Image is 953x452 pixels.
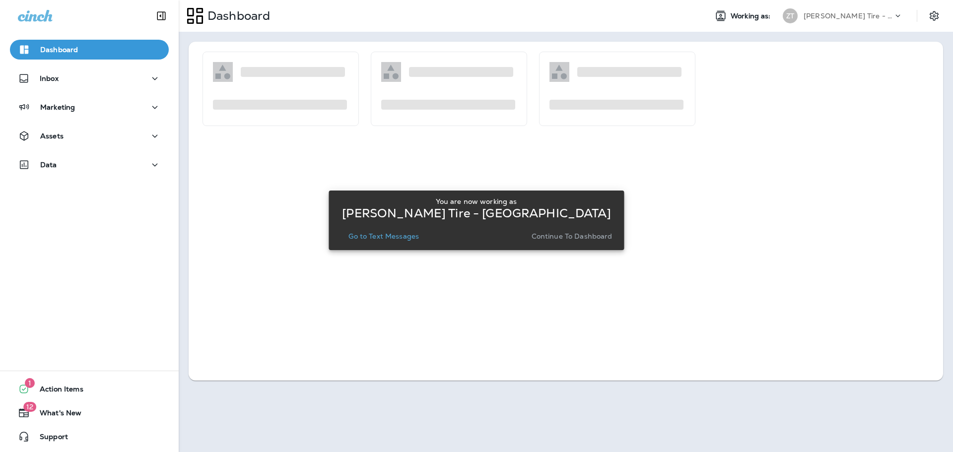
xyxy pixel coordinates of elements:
p: Data [40,161,57,169]
p: Dashboard [204,8,270,23]
button: 1Action Items [10,379,169,399]
button: Data [10,155,169,175]
span: 1 [25,378,35,388]
span: Working as: [731,12,773,20]
p: Inbox [40,74,59,82]
button: Settings [925,7,943,25]
p: Marketing [40,103,75,111]
button: Assets [10,126,169,146]
p: Continue to Dashboard [532,232,613,240]
span: Action Items [30,385,83,397]
button: Collapse Sidebar [147,6,175,26]
span: Support [30,433,68,445]
p: You are now working as [436,197,517,205]
span: 12 [23,402,36,412]
button: Inbox [10,68,169,88]
button: 12What's New [10,403,169,423]
button: Continue to Dashboard [528,229,616,243]
p: Assets [40,132,64,140]
span: What's New [30,409,81,421]
div: ZT [783,8,798,23]
button: Go to Text Messages [344,229,423,243]
button: Marketing [10,97,169,117]
p: Go to Text Messages [348,232,419,240]
p: [PERSON_NAME] Tire - [GEOGRAPHIC_DATA] [342,209,611,217]
button: Dashboard [10,40,169,60]
button: Support [10,427,169,447]
p: [PERSON_NAME] Tire - [GEOGRAPHIC_DATA] [804,12,893,20]
p: Dashboard [40,46,78,54]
